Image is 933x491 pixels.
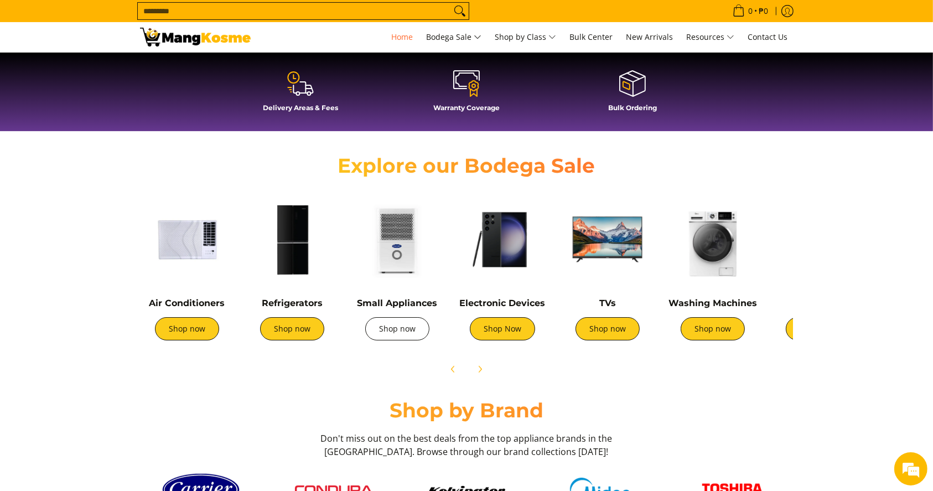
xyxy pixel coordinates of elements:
span: Home [391,32,413,42]
span: Bulk Center [569,32,613,42]
span: New Arrivals [626,32,673,42]
button: Previous [441,357,465,381]
a: Delivery Areas & Fees [223,69,378,120]
a: Electronic Devices [460,298,546,308]
a: Resources [681,22,740,52]
nav: Main Menu [262,22,793,52]
a: Shop now [260,317,324,340]
img: Small Appliances [350,193,444,287]
img: Electronic Devices [455,193,550,287]
h4: Delivery Areas & Fees [223,104,378,112]
img: Washing Machines [666,193,760,287]
h3: Don't miss out on the best deals from the top appliance brands in the [GEOGRAPHIC_DATA]. Browse t... [317,432,616,458]
span: Resources [686,30,734,44]
h4: Warranty Coverage [389,104,544,112]
button: Next [468,357,492,381]
span: Shop by Class [495,30,556,44]
a: Shop now [786,317,850,340]
span: Contact Us [748,32,787,42]
a: Bodega Sale [421,22,487,52]
a: Refrigerators [262,298,323,308]
span: ₱0 [757,7,770,15]
a: TVs [599,298,616,308]
a: Shop now [576,317,640,340]
a: Small Appliances [357,298,438,308]
a: Shop now [681,317,745,340]
a: New Arrivals [620,22,678,52]
span: 0 [747,7,754,15]
a: Shop Now [470,317,535,340]
span: • [729,5,771,17]
span: Bodega Sale [426,30,481,44]
h2: Explore our Bodega Sale [306,153,627,178]
a: Bulk Ordering [555,69,710,120]
h2: Shop by Brand [140,398,793,423]
a: Contact Us [742,22,793,52]
img: Refrigerators [245,193,339,287]
a: Warranty Coverage [389,69,544,120]
img: Mang Kosme: Your Home Appliances Warehouse Sale Partner! [140,28,251,46]
h4: Bulk Ordering [555,104,710,112]
a: Bulk Center [564,22,618,52]
a: Home [386,22,418,52]
img: TVs [561,193,655,287]
button: Search [451,3,469,19]
a: Air Conditioners [149,298,225,308]
a: Shop by Class [489,22,562,52]
a: Shop now [155,317,219,340]
img: Air Conditioners [140,193,234,287]
a: Shop now [365,317,429,340]
a: Washing Machines [668,298,757,308]
img: Cookers [771,193,865,287]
